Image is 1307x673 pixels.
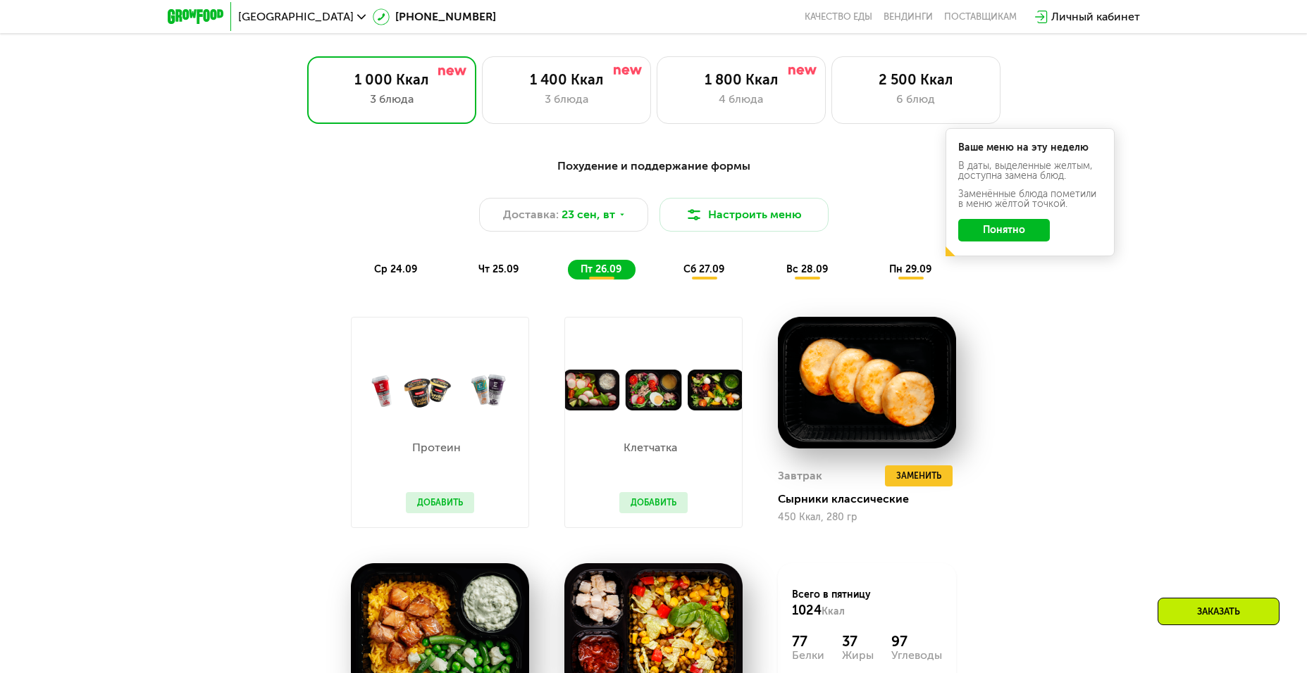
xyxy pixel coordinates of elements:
a: [PHONE_NUMBER] [373,8,496,25]
span: [GEOGRAPHIC_DATA] [238,11,354,23]
div: Белки [792,650,824,661]
button: Настроить меню [659,198,829,232]
div: 1 000 Ккал [322,71,462,88]
p: Клетчатка [619,442,681,453]
div: Завтрак [778,465,822,486]
span: вс 28.09 [786,263,828,275]
span: ср 24.09 [374,263,417,275]
span: Ккал [822,605,845,617]
button: Заменить [885,465,953,486]
div: 6 блюд [846,91,986,108]
span: пн 29.09 [889,263,931,275]
div: 1 400 Ккал [497,71,636,88]
span: 23 сен, вт [562,206,615,223]
div: Похудение и поддержание формы [237,158,1071,175]
span: Доставка: [503,206,559,223]
div: 1 800 Ккал [671,71,811,88]
div: 97 [891,633,942,650]
p: Протеин [406,442,467,453]
span: сб 27.09 [683,263,724,275]
div: 2 500 Ккал [846,71,986,88]
div: Ваше меню на эту неделю [958,143,1102,153]
div: 77 [792,633,824,650]
div: Заменённые блюда пометили в меню жёлтой точкой. [958,189,1102,209]
div: Сырники классические [778,492,967,506]
div: Углеводы [891,650,942,661]
span: пт 26.09 [581,263,621,275]
button: Добавить [406,492,474,513]
a: Вендинги [884,11,933,23]
div: 37 [842,633,874,650]
a: Качество еды [805,11,872,23]
div: 4 блюда [671,91,811,108]
div: поставщикам [944,11,1017,23]
div: 450 Ккал, 280 гр [778,512,956,523]
span: чт 25.09 [478,263,519,275]
div: 3 блюда [497,91,636,108]
div: Заказать [1158,598,1280,625]
div: Всего в пятницу [792,588,942,619]
span: Заменить [896,469,941,483]
div: Жиры [842,650,874,661]
div: В даты, выделенные желтым, доступна замена блюд. [958,161,1102,181]
button: Понятно [958,219,1050,241]
span: 1024 [792,603,822,618]
div: Личный кабинет [1051,8,1140,25]
div: 3 блюда [322,91,462,108]
button: Добавить [619,492,688,513]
